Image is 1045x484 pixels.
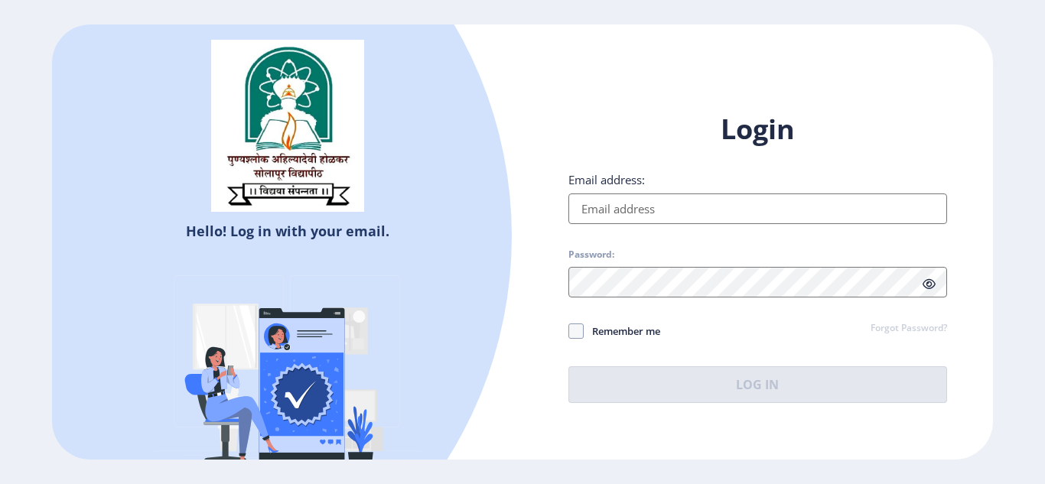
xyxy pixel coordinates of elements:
span: Remember me [584,322,660,340]
label: Password: [568,248,614,261]
input: Email address [568,193,947,224]
label: Email address: [568,172,645,187]
h1: Login [568,111,947,148]
img: sulogo.png [211,40,364,213]
a: Forgot Password? [871,322,947,336]
button: Log In [568,366,947,403]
